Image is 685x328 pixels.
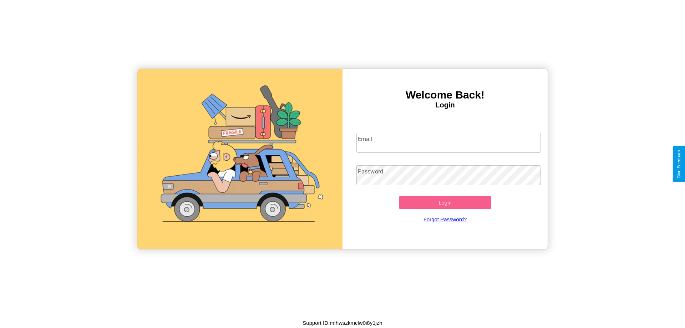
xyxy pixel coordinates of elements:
[342,89,548,101] h3: Welcome Back!
[303,318,382,328] p: Support ID: mfhwszkmclw0i8y1jzh
[342,101,548,109] h4: Login
[137,69,342,249] img: gif
[353,209,538,229] a: Forgot Password?
[399,196,491,209] button: Login
[676,150,681,178] div: Give Feedback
